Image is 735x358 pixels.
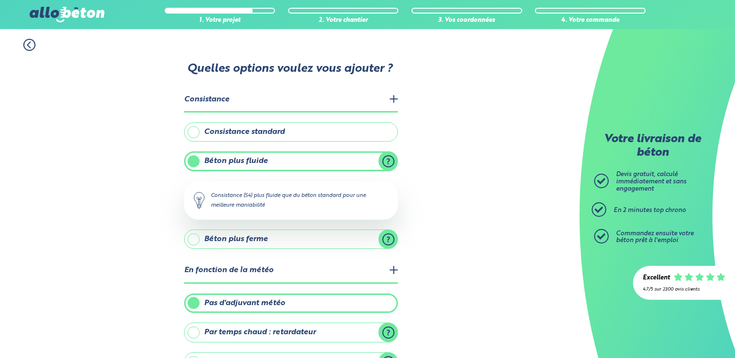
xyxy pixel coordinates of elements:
legend: En fonction de la météo [184,259,398,283]
p: Votre livraison de béton [597,133,708,160]
img: allobéton [30,7,104,22]
span: Commandez ensuite votre béton prêt à l'emploi [616,230,694,244]
label: Béton plus fluide [184,151,398,171]
span: Devis gratuit, calculé immédiatement et sans engagement [616,171,686,192]
div: Consistance (S4) plus fluide que du béton standard pour une meilleure maniabilité [184,181,398,220]
label: Pas d'adjuvant météo [184,293,398,313]
label: Consistance standard [184,122,398,142]
div: 4. Votre commande [535,17,646,24]
div: 4.7/5 sur 2300 avis clients [643,287,725,292]
label: Par temps chaud : retardateur [184,323,398,342]
span: En 2 minutes top chrono [614,207,686,213]
legend: Consistance [184,88,398,113]
p: Quelles options voulez vous ajouter ? [183,63,397,76]
div: Excellent [643,275,670,282]
div: 2. Votre chantier [288,17,399,24]
div: 3. Vos coordonnées [411,17,522,24]
div: 1. Votre projet [165,17,275,24]
label: Béton plus ferme [184,229,398,249]
iframe: Help widget launcher [649,320,724,347]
